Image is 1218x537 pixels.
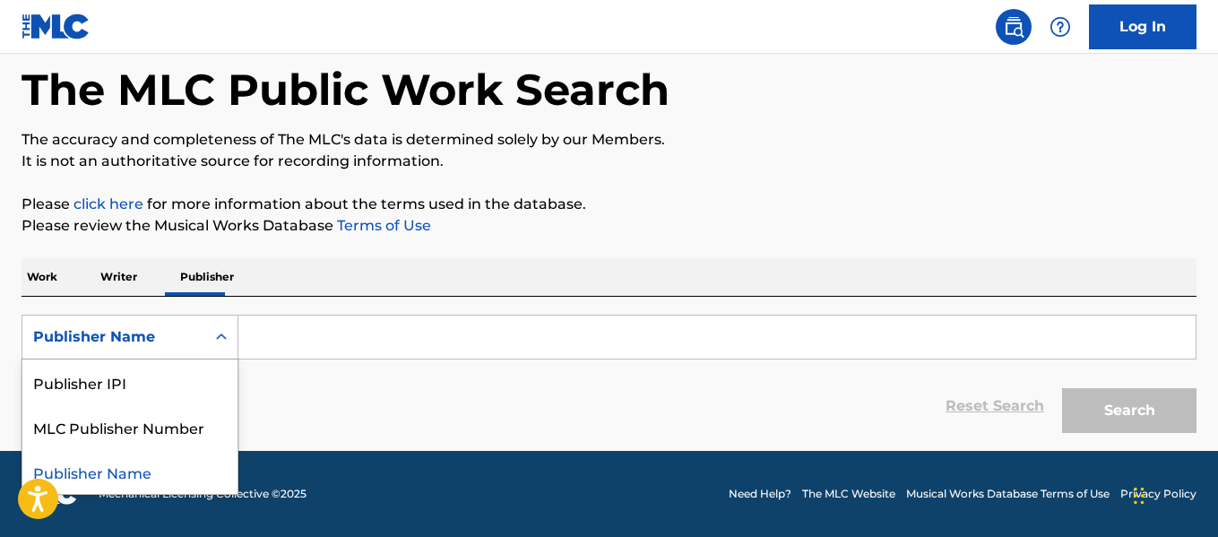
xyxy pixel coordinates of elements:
a: Privacy Policy [1120,486,1196,502]
p: Please review the Musical Works Database [22,215,1196,237]
p: Writer [95,258,143,296]
div: Publisher Name [33,326,194,348]
h1: The MLC Public Work Search [22,63,669,117]
img: MLC Logo [22,13,91,39]
a: Musical Works Database Terms of Use [906,486,1110,502]
div: Publisher IPI [22,359,238,404]
a: click here [73,195,143,212]
a: The MLC Website [802,486,895,502]
p: It is not an authoritative source for recording information. [22,151,1196,172]
img: help [1050,16,1071,38]
a: Terms of Use [333,217,431,234]
p: Please for more information about the terms used in the database. [22,194,1196,215]
p: Publisher [175,258,239,296]
form: Search Form [22,315,1196,442]
p: Work [22,258,63,296]
div: Help [1042,9,1078,45]
div: MLC Publisher Number [22,404,238,449]
img: search [1003,16,1024,38]
iframe: Chat Widget [1128,451,1218,537]
a: Public Search [996,9,1032,45]
div: Widget de chat [1128,451,1218,537]
div: Publisher Name [22,449,238,494]
div: Arrastar [1134,469,1145,523]
a: Need Help? [729,486,791,502]
a: Log In [1089,4,1196,49]
p: The accuracy and completeness of The MLC's data is determined solely by our Members. [22,129,1196,151]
